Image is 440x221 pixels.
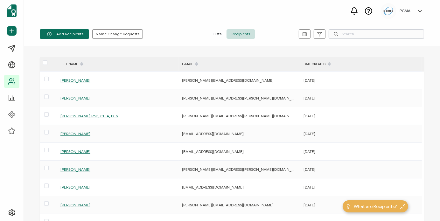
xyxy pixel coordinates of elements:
[60,131,90,136] span: [PERSON_NAME]
[208,29,227,39] span: Lists
[40,29,89,39] button: Add Recipients
[304,114,315,118] span: [DATE]
[300,59,422,70] div: DATE CREATED
[60,167,90,172] span: [PERSON_NAME]
[60,96,90,100] span: [PERSON_NAME]
[182,149,244,154] span: [EMAIL_ADDRESS][DOMAIN_NAME]
[304,185,315,190] span: [DATE]
[179,59,300,70] div: E-MAIL
[304,78,315,83] span: [DATE]
[182,131,244,136] span: [EMAIL_ADDRESS][DOMAIN_NAME]
[304,167,315,172] span: [DATE]
[182,114,304,118] span: [PERSON_NAME][EMAIL_ADDRESS][PERSON_NAME][DOMAIN_NAME]
[304,131,315,136] span: [DATE]
[57,59,179,70] div: FULL NAME
[60,149,90,154] span: [PERSON_NAME]
[304,96,315,100] span: [DATE]
[60,203,90,207] span: [PERSON_NAME]
[182,96,304,100] span: [PERSON_NAME][EMAIL_ADDRESS][PERSON_NAME][DOMAIN_NAME]
[304,203,315,207] span: [DATE]
[304,149,315,154] span: [DATE]
[329,29,424,39] input: Search
[227,29,255,39] span: Recipients
[7,4,17,17] img: sertifier-logomark-colored.svg
[182,167,304,172] span: [PERSON_NAME][EMAIL_ADDRESS][PERSON_NAME][DOMAIN_NAME]
[60,78,90,83] span: [PERSON_NAME]
[182,185,244,190] span: [EMAIL_ADDRESS][DOMAIN_NAME]
[384,7,393,15] img: 5c892e8a-a8c9-4ab0-b501-e22bba25706e.jpg
[96,32,139,36] span: Name Change Requests
[60,114,118,118] span: [PERSON_NAME] PhD, CHIA, DES
[182,203,274,207] span: [PERSON_NAME][EMAIL_ADDRESS][DOMAIN_NAME]
[400,9,410,13] h5: PCMA
[182,78,274,83] span: [PERSON_NAME][EMAIL_ADDRESS][DOMAIN_NAME]
[334,149,440,221] iframe: Chat Widget
[92,29,143,39] button: Name Change Requests
[60,185,90,190] span: [PERSON_NAME]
